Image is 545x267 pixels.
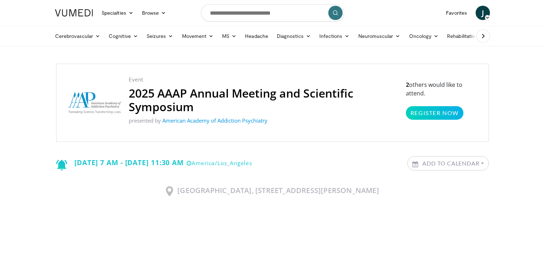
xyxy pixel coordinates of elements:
p: others would like to attend. [406,80,477,120]
a: J [476,6,490,20]
div: [DATE] 7 AM - [DATE] 11:30 AM [56,156,252,170]
a: Neuromuscular [354,29,405,43]
a: MS [218,29,241,43]
h2: 2025 AAAP Annual Meeting and Scientific Symposium [129,86,399,114]
a: Seizures [142,29,178,43]
a: Oncology [405,29,443,43]
a: Infections [315,29,354,43]
img: Location Icon [166,186,173,196]
strong: 2 [406,81,409,89]
a: Specialties [97,6,138,20]
a: Register Now [406,106,463,120]
p: Event [129,75,399,84]
img: Calendar icon [412,161,418,167]
a: Diagnostics [272,29,315,43]
img: VuMedi Logo [55,9,93,16]
a: Headache [241,29,272,43]
img: American Academy of Addiction Psychiatry [68,92,122,114]
p: presented by [129,117,399,125]
a: American Academy of Addiction Psychiatry [162,117,267,124]
small: America/Los_Angeles [187,159,252,167]
input: Search topics, interventions [201,4,344,21]
a: Favorites [442,6,471,20]
a: Rehabilitation [443,29,482,43]
a: Cognitive [104,29,142,43]
h3: [GEOGRAPHIC_DATA], [STREET_ADDRESS][PERSON_NAME] [56,186,489,196]
a: Browse [138,6,171,20]
img: Notification icon [56,160,67,170]
a: Movement [178,29,218,43]
a: Cerebrovascular [51,29,104,43]
a: Add to Calendar [408,157,488,170]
